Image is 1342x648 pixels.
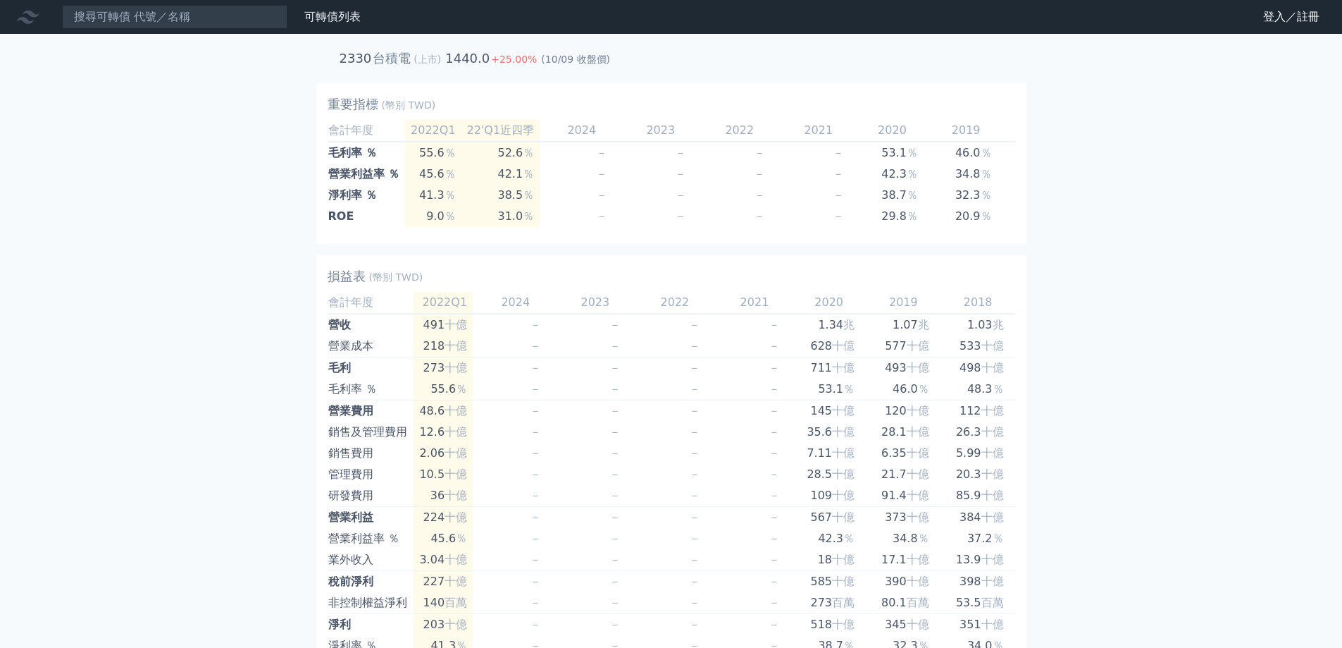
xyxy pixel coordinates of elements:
span: － [609,318,621,331]
span: － [530,318,541,331]
span: 十億 [981,446,1004,460]
td: 2022 [632,292,712,314]
td: 533 [940,336,1015,357]
span: － [675,167,686,181]
span: 十億 [907,467,929,481]
td: 48.3 [1003,142,1077,164]
span: － [769,511,780,524]
span: － [689,489,700,502]
span: 十億 [445,446,467,460]
span: 十億 [445,489,467,502]
td: 398 [940,571,1015,593]
td: 2021 [776,120,855,142]
span: ％ [523,209,534,223]
td: 2023 [619,120,697,142]
span: － [530,446,541,460]
span: ％ [907,146,918,159]
td: 48.6 [414,401,473,422]
td: 42.3 [855,164,929,185]
span: 兆 [918,318,929,331]
td: 2022 [697,120,776,142]
span: － [689,425,700,439]
span: 百萬 [832,596,855,609]
td: 稅前淨利 [328,571,414,593]
span: － [675,188,686,202]
td: 銷售費用 [328,443,414,464]
td: 491 [414,314,473,336]
h2: 2330 [340,49,372,68]
td: 218 [414,336,473,357]
span: 十億 [981,425,1004,439]
td: 12.6 [414,422,473,443]
span: ％ [445,146,456,159]
td: 45.6 [414,528,473,549]
span: － [530,532,541,545]
td: 38.5 [461,185,540,206]
span: 十億 [445,467,467,481]
td: 2024 [473,292,552,314]
span: 十億 [907,339,929,353]
span: ％ [981,146,992,159]
span: － [530,339,541,353]
span: ％ [843,532,855,545]
h2: 台積電 [373,51,411,66]
span: 十億 [981,339,1004,353]
span: 22'Q1近四季 [467,123,535,137]
td: 518 [791,614,866,636]
span: 百萬 [981,596,1004,609]
td: 34.8 [929,164,1003,185]
span: － [530,511,541,524]
span: ％ [456,382,467,396]
span: ％ [445,188,456,202]
td: 會計年度 [328,292,414,314]
span: 十億 [445,618,467,631]
td: 1.34 [791,314,866,336]
td: 120 [866,401,940,422]
td: 227 [414,571,473,593]
span: － [689,382,700,396]
td: 9.0 [405,206,461,227]
td: 21.9 [1003,206,1077,227]
span: － [833,167,844,181]
td: 45.6 [405,164,461,185]
td: 20.3 [940,464,1015,485]
span: ％ [523,167,534,181]
td: 628 [791,336,866,357]
td: 55.6 [405,142,461,164]
td: 390 [866,571,940,593]
td: 2.06 [414,443,473,464]
span: － [833,188,844,202]
td: 567 [791,507,866,529]
span: － [769,382,780,396]
td: 17.1 [866,549,940,571]
span: 十億 [907,489,929,502]
td: 28.1 [866,422,940,443]
span: － [609,382,621,396]
td: 46.0 [929,142,1003,164]
input: 搜尋可轉債 代號／名稱 [62,5,287,29]
span: － [769,339,780,353]
span: 十億 [907,361,929,374]
td: 273 [414,357,473,379]
span: － [769,404,780,417]
span: － [769,532,780,545]
td: 140 [414,592,473,614]
span: － [530,489,541,502]
span: － [609,467,621,481]
span: － [769,489,780,502]
td: 384 [940,507,1015,529]
a: 可轉債列表 [304,10,361,23]
td: 業外收入 [328,549,414,571]
span: － [609,618,621,631]
span: － [609,339,621,353]
td: 會計年度 [328,120,406,142]
td: 2021 [712,292,791,314]
td: 7.11 [791,443,866,464]
span: ％ [523,146,534,159]
td: 35.6 [791,422,866,443]
span: 十億 [445,339,467,353]
span: 十億 [907,618,929,631]
span: － [689,404,700,417]
span: － [689,467,700,481]
td: 10.5 [414,464,473,485]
